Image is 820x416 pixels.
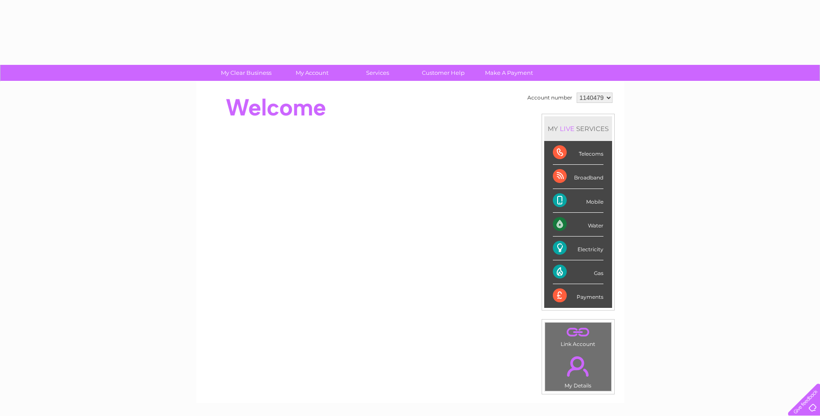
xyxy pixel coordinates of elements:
td: Link Account [545,322,612,349]
div: LIVE [558,125,576,133]
div: Broadband [553,165,603,189]
div: Water [553,213,603,237]
div: Electricity [553,237,603,260]
div: MY SERVICES [544,116,612,141]
a: My Account [276,65,348,81]
a: My Clear Business [211,65,282,81]
div: Mobile [553,189,603,213]
a: Customer Help [408,65,479,81]
a: . [547,325,609,340]
div: Gas [553,260,603,284]
td: Account number [525,90,574,105]
a: Services [342,65,413,81]
a: . [547,351,609,381]
div: Telecoms [553,141,603,165]
div: Payments [553,284,603,307]
td: My Details [545,349,612,391]
a: Make A Payment [473,65,545,81]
